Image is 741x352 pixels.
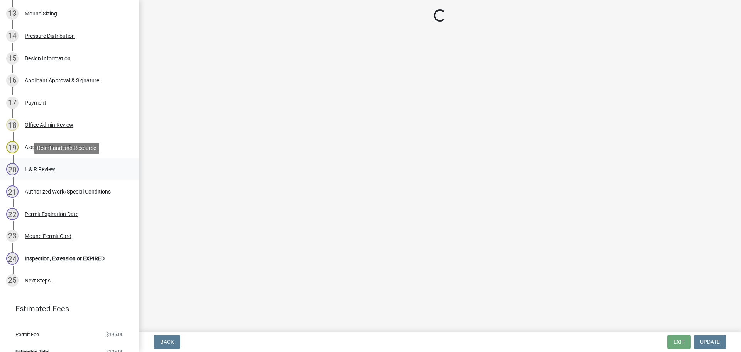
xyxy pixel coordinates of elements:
[15,332,39,337] span: Permit Fee
[6,230,19,242] div: 23
[25,78,99,83] div: Applicant Approval & Signature
[6,163,19,175] div: 20
[25,122,73,128] div: Office Admin Review
[6,30,19,42] div: 14
[6,185,19,198] div: 21
[25,211,78,217] div: Permit Expiration Date
[6,274,19,287] div: 25
[25,256,105,261] div: Inspection, Extension or EXPIRED
[25,145,86,150] div: Assistant Director Review
[25,167,55,172] div: L & R Review
[154,335,180,349] button: Back
[667,335,691,349] button: Exit
[6,208,19,220] div: 22
[6,119,19,131] div: 18
[694,335,726,349] button: Update
[25,233,71,239] div: Mound Permit Card
[34,143,99,154] div: Role: Land and Resource
[6,7,19,20] div: 13
[6,252,19,265] div: 24
[25,100,46,105] div: Payment
[700,339,720,345] span: Update
[25,33,75,39] div: Pressure Distribution
[6,141,19,153] div: 19
[160,339,174,345] span: Back
[6,301,127,316] a: Estimated Fees
[6,97,19,109] div: 17
[6,52,19,65] div: 15
[25,189,111,194] div: Authorized Work/Special Conditions
[106,332,123,337] span: $195.00
[6,74,19,87] div: 16
[25,11,57,16] div: Mound Sizing
[25,56,71,61] div: Design Information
